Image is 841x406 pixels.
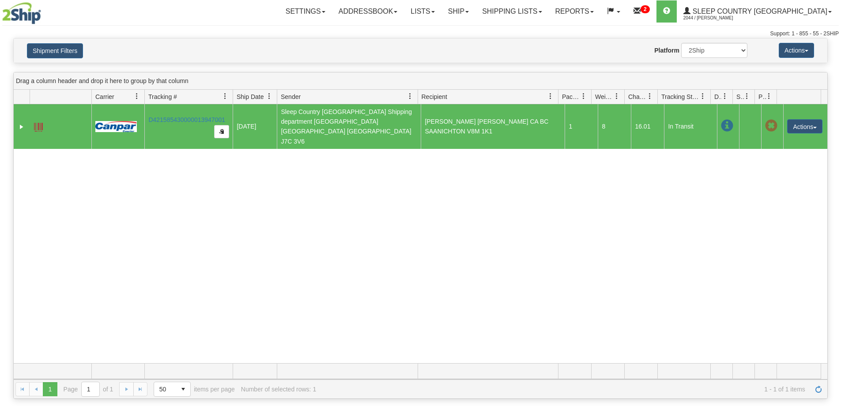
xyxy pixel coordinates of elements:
[34,119,43,133] a: Label
[95,92,114,101] span: Carrier
[241,386,316,393] div: Number of selected rows: 1
[714,92,722,101] span: Delivery Status
[176,382,190,396] span: select
[562,92,581,101] span: Packages
[277,104,421,149] td: Sleep Country [GEOGRAPHIC_DATA] Shipping department [GEOGRAPHIC_DATA] [GEOGRAPHIC_DATA] [GEOGRAPH...
[690,8,827,15] span: Sleep Country [GEOGRAPHIC_DATA]
[279,0,332,23] a: Settings
[565,104,598,149] td: 1
[631,104,664,149] td: 16.01
[576,89,591,104] a: Packages filter column settings
[148,116,225,123] a: D421585430000013947001
[677,0,838,23] a: Sleep Country [GEOGRAPHIC_DATA] 2044 / [PERSON_NAME]
[627,0,656,23] a: 2
[642,89,657,104] a: Charge filter column settings
[758,92,766,101] span: Pickup Status
[159,385,171,394] span: 50
[765,120,777,132] span: Pickup Not Assigned
[736,92,744,101] span: Shipment Issues
[2,30,839,38] div: Support: 1 - 855 - 55 - 2SHIP
[721,120,733,132] span: In Transit
[664,104,717,149] td: In Transit
[543,89,558,104] a: Recipient filter column settings
[421,104,565,149] td: [PERSON_NAME] [PERSON_NAME] CA BC SAANICHTON V8M 1K1
[641,5,650,13] sup: 2
[148,92,177,101] span: Tracking #
[237,92,264,101] span: Ship Date
[43,382,57,396] span: Page 1
[14,72,827,90] div: grid grouping header
[2,2,41,24] img: logo2044.jpg
[549,0,600,23] a: Reports
[281,92,301,101] span: Sender
[422,92,447,101] span: Recipient
[332,0,404,23] a: Addressbook
[17,122,26,131] a: Expand
[218,89,233,104] a: Tracking # filter column settings
[154,382,235,397] span: items per page
[154,382,191,397] span: Page sizes drop down
[717,89,732,104] a: Delivery Status filter column settings
[654,46,679,55] label: Platform
[82,382,99,396] input: Page 1
[64,382,113,397] span: Page of 1
[762,89,777,104] a: Pickup Status filter column settings
[821,158,840,248] iframe: chat widget
[322,386,805,393] span: 1 - 1 of 1 items
[739,89,754,104] a: Shipment Issues filter column settings
[475,0,548,23] a: Shipping lists
[787,119,822,133] button: Actions
[628,92,647,101] span: Charge
[779,43,814,58] button: Actions
[214,125,229,138] button: Copy to clipboard
[262,89,277,104] a: Ship Date filter column settings
[441,0,475,23] a: Ship
[403,89,418,104] a: Sender filter column settings
[598,104,631,149] td: 8
[95,121,137,132] img: 14 - Canpar
[661,92,700,101] span: Tracking Status
[609,89,624,104] a: Weight filter column settings
[683,14,750,23] span: 2044 / [PERSON_NAME]
[233,104,277,149] td: [DATE]
[404,0,441,23] a: Lists
[811,382,826,396] a: Refresh
[595,92,614,101] span: Weight
[129,89,144,104] a: Carrier filter column settings
[27,43,83,58] button: Shipment Filters
[695,89,710,104] a: Tracking Status filter column settings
